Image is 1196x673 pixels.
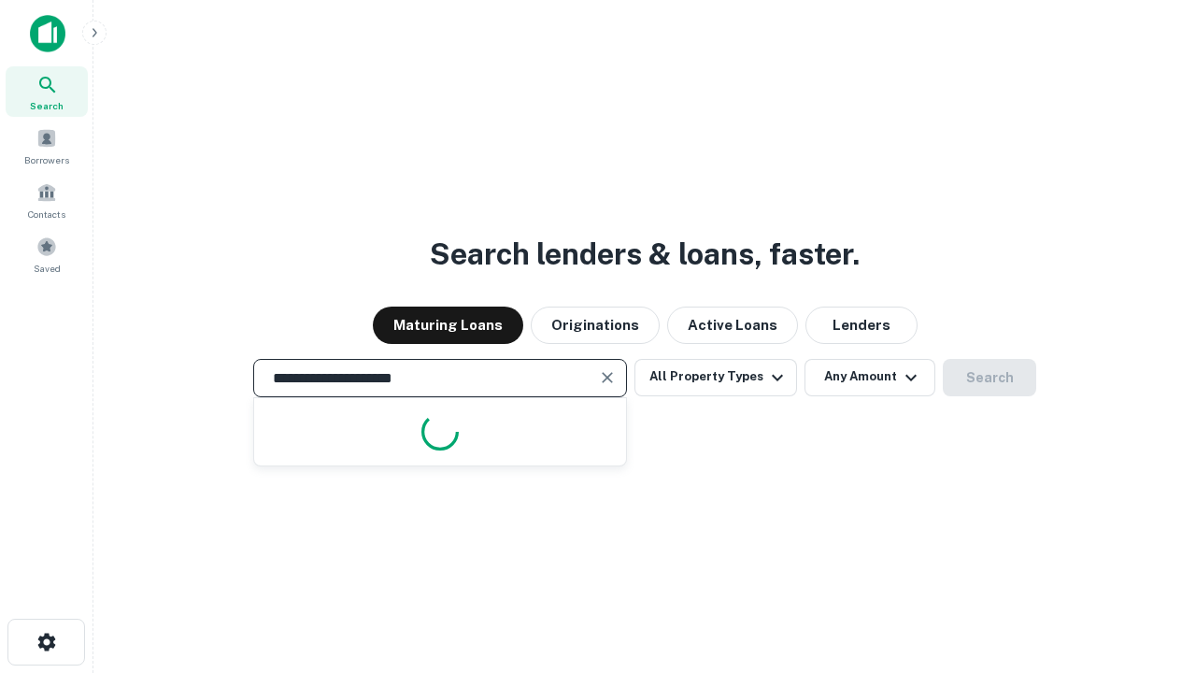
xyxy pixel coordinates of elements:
[531,307,660,344] button: Originations
[594,365,620,391] button: Clear
[6,175,88,225] a: Contacts
[6,66,88,117] a: Search
[667,307,798,344] button: Active Loans
[805,307,918,344] button: Lenders
[6,121,88,171] a: Borrowers
[373,307,523,344] button: Maturing Loans
[430,232,860,277] h3: Search lenders & loans, faster.
[24,152,69,167] span: Borrowers
[6,229,88,279] a: Saved
[1103,523,1196,613] iframe: Chat Widget
[28,207,65,222] span: Contacts
[34,261,61,276] span: Saved
[30,98,64,113] span: Search
[804,359,935,396] button: Any Amount
[30,15,65,52] img: capitalize-icon.png
[634,359,797,396] button: All Property Types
